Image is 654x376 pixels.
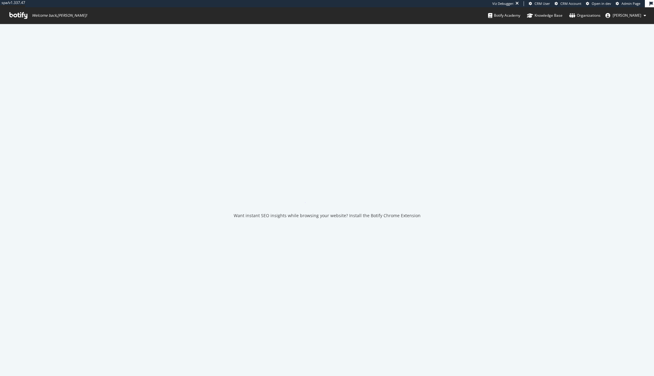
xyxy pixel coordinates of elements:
div: Organizations [569,12,601,19]
a: Admin Page [616,1,640,6]
div: Botify Academy [488,12,520,19]
span: Open in dev [592,1,611,6]
div: Want instant SEO insights while browsing your website? Install the Botify Chrome Extension [234,213,421,219]
button: [PERSON_NAME] [601,11,651,20]
span: CRM Account [560,1,581,6]
div: Knowledge Base [527,12,563,19]
span: Welcome back, [PERSON_NAME] ! [32,13,87,18]
a: CRM User [529,1,550,6]
div: animation [305,181,349,203]
a: Knowledge Base [527,7,563,24]
a: Organizations [569,7,601,24]
div: Viz Debugger: [492,1,514,6]
span: phoebe [613,13,641,18]
span: Admin Page [621,1,640,6]
span: CRM User [535,1,550,6]
a: Botify Academy [488,7,520,24]
a: Open in dev [586,1,611,6]
a: CRM Account [555,1,581,6]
